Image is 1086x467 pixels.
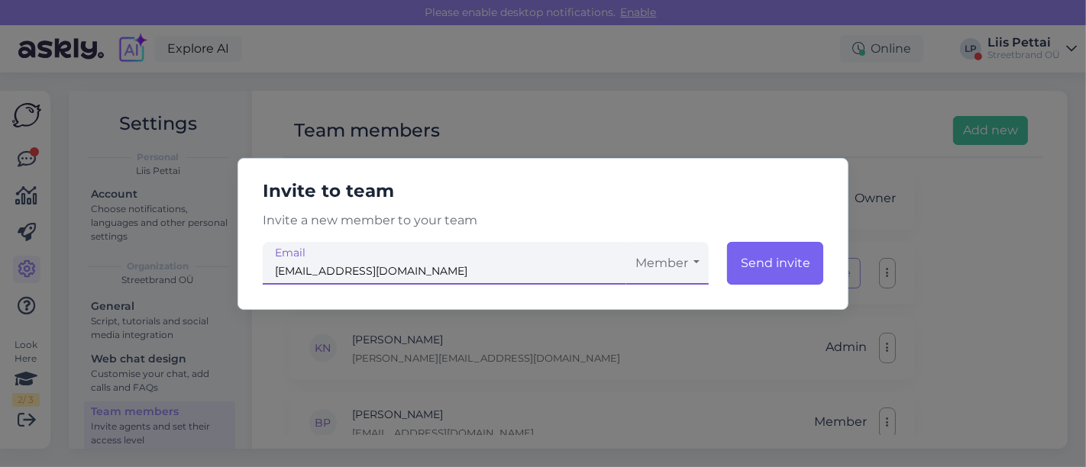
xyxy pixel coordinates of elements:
button: Send invite [727,242,823,285]
p: Invite a new member to your team [250,211,836,230]
h5: Invite to team [250,177,836,205]
button: Member [626,242,709,285]
small: Email [275,245,305,261]
input: work@email.com [263,242,626,285]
